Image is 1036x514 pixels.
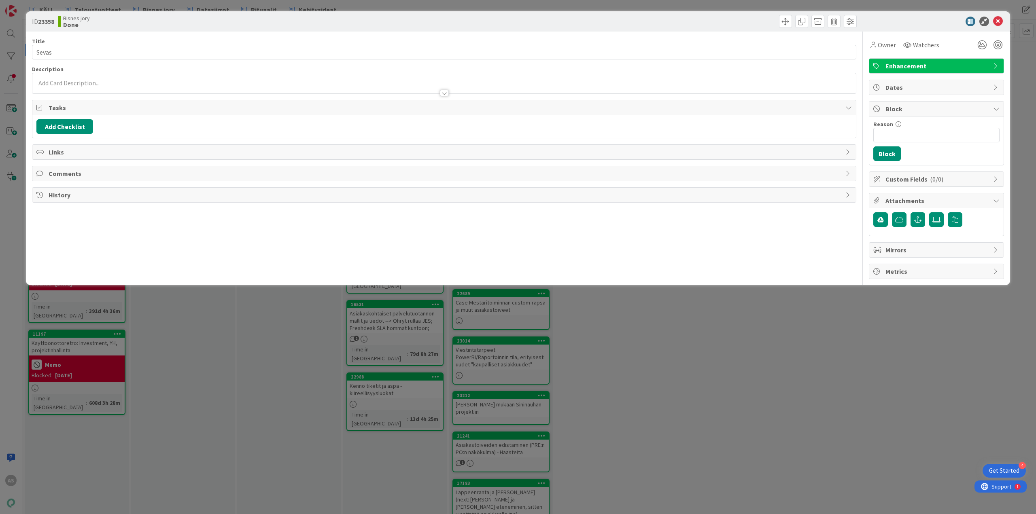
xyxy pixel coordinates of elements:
button: Block [873,146,901,161]
label: Reason [873,121,893,128]
input: type card name here... [32,45,856,59]
span: Support [17,1,37,11]
span: Block [885,104,989,114]
div: Get Started [989,467,1019,475]
span: History [49,190,841,200]
div: 4 [1019,462,1026,469]
span: ( 0/0 ) [930,175,943,183]
span: Owner [878,40,896,50]
button: Add Checklist [36,119,93,134]
span: Attachments [885,196,989,205]
span: Custom Fields [885,174,989,184]
span: Description [32,66,64,73]
span: Watchers [913,40,939,50]
span: Bisnes jory [63,15,90,21]
span: Dates [885,82,989,92]
label: Title [32,38,45,45]
span: Comments [49,169,841,178]
b: 23358 [38,17,54,25]
span: Metrics [885,267,989,276]
span: Mirrors [885,245,989,255]
div: 1 [42,3,44,10]
div: Open Get Started checklist, remaining modules: 4 [983,464,1026,478]
span: Links [49,147,841,157]
span: ID [32,17,54,26]
span: Tasks [49,103,841,112]
span: Enhancement [885,61,989,71]
b: Done [63,21,90,28]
